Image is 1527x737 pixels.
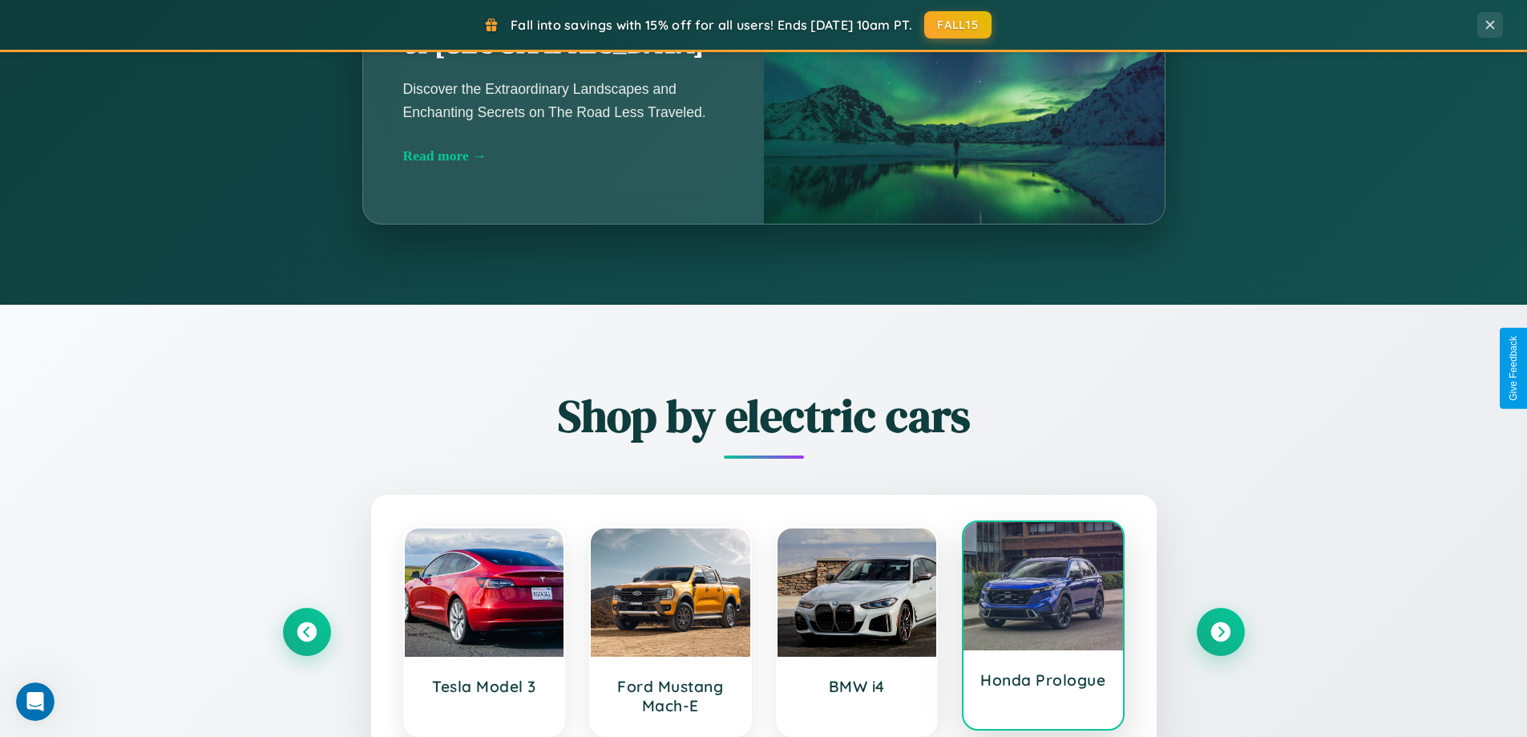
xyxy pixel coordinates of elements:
[421,677,548,696] h3: Tesla Model 3
[794,677,921,696] h3: BMW i4
[980,670,1107,690] h3: Honda Prologue
[511,17,912,33] span: Fall into savings with 15% off for all users! Ends [DATE] 10am PT.
[1508,336,1519,401] div: Give Feedback
[403,78,724,123] p: Discover the Extraordinary Landscapes and Enchanting Secrets on The Road Less Traveled.
[16,682,55,721] iframe: Intercom live chat
[924,11,992,38] button: FALL15
[403,148,724,164] div: Read more →
[283,385,1245,447] h2: Shop by electric cars
[607,677,734,715] h3: Ford Mustang Mach-E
